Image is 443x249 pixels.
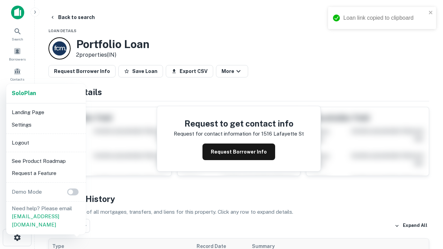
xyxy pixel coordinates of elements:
[343,14,426,22] div: Loan link copied to clipboard
[12,89,36,98] a: SoloPlan
[408,194,443,227] iframe: Chat Widget
[12,204,80,229] p: Need help? Please email
[9,155,83,167] li: See Product Roadmap
[12,90,36,96] strong: Solo Plan
[9,119,83,131] li: Settings
[12,213,59,228] a: [EMAIL_ADDRESS][DOMAIN_NAME]
[9,106,83,119] li: Landing Page
[9,167,83,179] li: Request a Feature
[9,137,83,149] li: Logout
[428,10,433,16] button: close
[9,188,45,196] p: Demo Mode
